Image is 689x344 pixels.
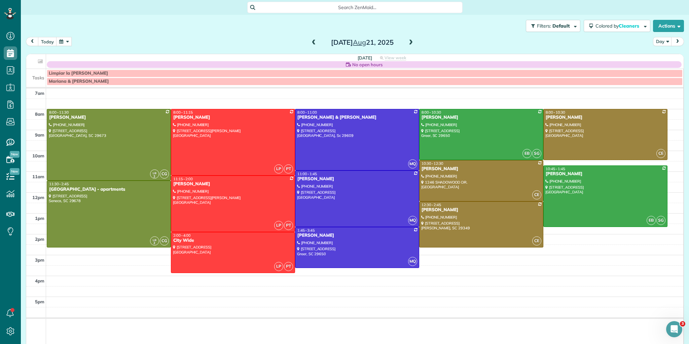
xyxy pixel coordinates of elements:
[150,240,159,246] small: 2
[619,23,640,29] span: Cleaners
[653,37,672,46] button: Day
[274,164,283,174] span: LP
[422,202,441,207] span: 12:30 - 2:45
[666,321,682,337] iframe: Intercom live chat
[35,236,44,242] span: 2pm
[35,111,44,117] span: 8am
[49,115,169,120] div: [PERSON_NAME]
[422,161,443,166] span: 10:30 - 12:30
[49,79,109,84] span: Mariana & [PERSON_NAME]
[671,37,684,46] button: next
[173,177,193,181] span: 11:15 - 2:00
[421,207,541,213] div: [PERSON_NAME]
[522,149,532,158] span: EB
[284,221,293,230] span: PT
[595,23,642,29] span: Colored by
[385,55,406,61] span: View week
[173,115,293,120] div: [PERSON_NAME]
[297,171,317,176] span: 11:00 - 1:45
[173,238,293,243] div: City Wide
[545,115,665,120] div: [PERSON_NAME]
[408,216,417,225] span: MQ
[680,321,685,327] span: 3
[297,110,317,115] span: 8:00 - 11:00
[38,37,57,46] button: today
[421,166,541,172] div: [PERSON_NAME]
[173,110,193,115] span: 8:00 - 11:15
[153,238,156,242] span: LB
[35,216,44,221] span: 1pm
[35,257,44,263] span: 3pm
[353,38,366,46] span: Aug
[49,71,108,76] span: Limpiar la [PERSON_NAME]
[408,257,417,266] span: MQ
[173,233,191,238] span: 2:00 - 4:00
[49,187,169,192] div: [GEOGRAPHIC_DATA] - apartments
[545,171,665,177] div: [PERSON_NAME]
[297,176,417,182] div: [PERSON_NAME]
[358,55,372,61] span: [DATE]
[49,110,69,115] span: 8:00 - 11:30
[49,182,69,186] span: 11:30 - 2:45
[546,166,565,171] span: 10:45 - 1:45
[26,37,39,46] button: prev
[150,174,159,180] small: 2
[537,23,551,29] span: Filters:
[32,174,44,179] span: 11am
[584,20,650,32] button: Colored byCleaners
[656,149,665,158] span: CE
[552,23,570,29] span: Default
[160,169,169,179] span: CG
[532,236,541,245] span: CE
[526,20,580,32] button: Filters: Default
[274,221,283,230] span: LP
[35,278,44,283] span: 4pm
[522,20,580,32] a: Filters: Default
[546,110,565,115] span: 8:00 - 10:30
[297,115,417,120] div: [PERSON_NAME] & [PERSON_NAME]
[297,228,315,233] span: 1:45 - 3:45
[532,190,541,199] span: CE
[274,262,283,271] span: LP
[10,151,20,158] span: New
[284,164,293,174] span: PT
[421,115,541,120] div: [PERSON_NAME]
[320,39,404,46] h2: [DATE] 21, 2025
[35,90,44,96] span: 7am
[10,168,20,175] span: New
[35,132,44,138] span: 9am
[32,195,44,200] span: 12pm
[160,236,169,245] span: CG
[153,171,156,175] span: LB
[656,216,665,225] span: SG
[35,299,44,304] span: 5pm
[352,61,383,68] span: No open hours
[284,262,293,271] span: PT
[408,159,417,168] span: MQ
[532,149,541,158] span: SG
[422,110,441,115] span: 8:00 - 10:30
[32,153,44,158] span: 10am
[647,216,656,225] span: EB
[297,233,417,238] div: [PERSON_NAME]
[173,181,293,187] div: [PERSON_NAME]
[653,20,684,32] button: Actions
